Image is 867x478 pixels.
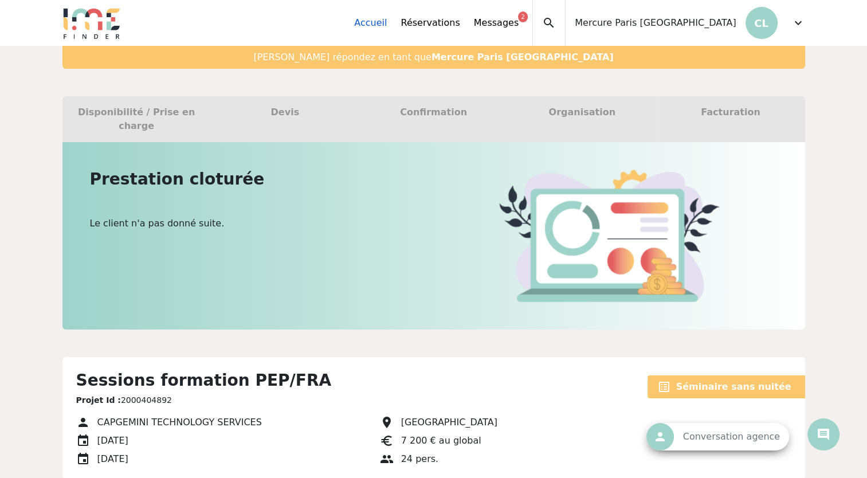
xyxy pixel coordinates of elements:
span: CAPGEMINI TECHNOLOGY SERVICES [97,417,262,428]
strong: Sessions formation PEP/FRA [76,371,332,390]
div: 2 [518,11,528,22]
span: person [76,416,90,429]
a: Messages2 [474,16,519,30]
strong: Séminaire sans nuitée [676,381,791,392]
span: Mercure Paris [GEOGRAPHIC_DATA] [575,16,736,30]
span: 7 200 € au global [401,435,481,446]
div: [PERSON_NAME] répondez en tant que [62,46,805,69]
span: euro [380,434,394,448]
div: Devis [211,96,359,142]
span: 24 pers. [401,453,438,464]
span: search [542,16,556,30]
img: Logo.png [62,7,121,39]
p: Le client n'a pas donné suite. [90,217,427,230]
b: Mercure Paris [GEOGRAPHIC_DATA] [431,52,614,62]
img: chiffreaffaire.png [499,170,719,302]
strong: Projet Id : [76,395,121,405]
span: event [76,434,90,448]
span: event [76,452,90,466]
strong: Prestation cloturée [90,170,265,189]
a: Réservations [401,16,460,30]
p: 2000404892 [76,394,791,406]
a: Accueil [354,16,387,30]
span: [DATE] [97,453,128,464]
span: [GEOGRAPHIC_DATA] [401,417,497,428]
div: Organisation [508,96,656,142]
span: [DATE] [97,435,128,446]
span: list_alt [657,380,670,394]
p: CL [746,7,778,39]
div: Facturation [656,96,805,142]
span: expand_more [791,16,805,30]
div: Disponibilité / Prise en charge [62,96,211,142]
span: group [380,452,394,466]
span: place [380,416,394,429]
div: Confirmation [359,96,508,142]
